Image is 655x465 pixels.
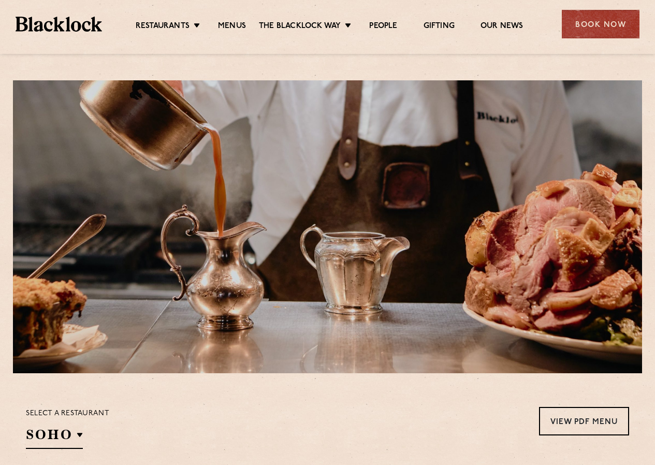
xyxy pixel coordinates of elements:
[26,426,83,449] h2: SOHO
[424,21,455,33] a: Gifting
[26,407,109,420] p: Select a restaurant
[481,21,523,33] a: Our News
[369,21,397,33] a: People
[259,21,341,33] a: The Blacklock Way
[539,407,629,435] a: View PDF Menu
[136,21,190,33] a: Restaurants
[218,21,246,33] a: Menus
[16,17,102,31] img: BL_Textured_Logo-footer-cropped.svg
[562,10,639,38] div: Book Now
